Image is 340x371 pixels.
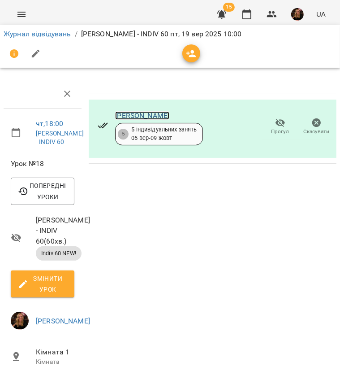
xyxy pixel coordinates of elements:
span: Попередні уроки [18,180,67,202]
span: Скасувати [304,128,330,135]
button: Прогул [262,114,298,140]
li: / [75,29,77,39]
a: [PERSON_NAME] - INDIV 60 [36,130,84,146]
div: 5 [118,129,129,140]
a: [PERSON_NAME] [115,111,169,120]
p: Кімната [36,358,74,367]
button: Попередні уроки [11,178,74,205]
span: Кімната 1 [36,347,74,358]
img: 019b2ef03b19e642901f9fba5a5c5a68.jpg [291,8,304,21]
span: Змінити урок [18,273,67,295]
a: Журнал відвідувань [4,30,71,38]
p: [PERSON_NAME] - INDIV 60 пт, 19 вер 2025 10:00 [81,29,242,39]
button: UA [313,6,329,22]
span: Прогул [271,128,289,135]
span: UA [316,9,326,19]
button: Скасувати [298,114,335,140]
span: Indiv 60 NEW! [36,249,82,258]
button: Змінити урок [11,271,74,297]
span: 15 [223,3,235,12]
span: [PERSON_NAME] - INDIV 60 ( 60 хв. ) [36,215,74,247]
a: [PERSON_NAME] [36,317,90,325]
button: Menu [11,4,32,25]
div: 5 індивідуальних занять 05 вер - 09 жовт [131,126,197,142]
a: чт , 18:00 [36,119,63,128]
img: 019b2ef03b19e642901f9fba5a5c5a68.jpg [11,312,29,330]
span: Урок №18 [11,158,74,169]
nav: breadcrumb [4,29,336,39]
